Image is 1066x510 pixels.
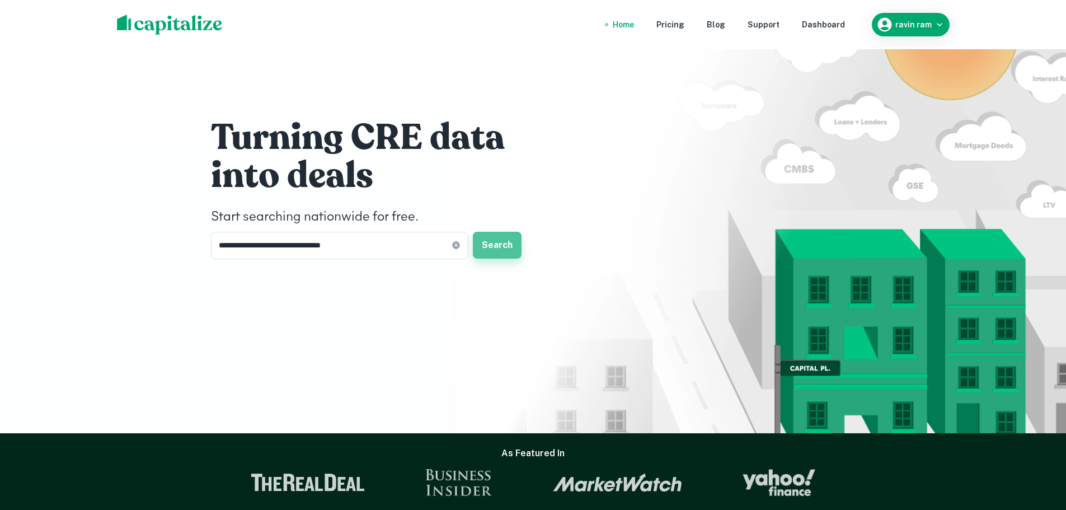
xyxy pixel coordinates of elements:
[743,469,815,496] img: Yahoo Finance
[656,18,684,31] a: Pricing
[117,15,223,35] img: capitalize-logo.png
[211,115,547,160] h1: Turning CRE data
[707,18,725,31] a: Blog
[251,474,365,492] img: The Real Deal
[1010,420,1066,474] iframe: Chat Widget
[553,473,682,492] img: Market Watch
[748,18,779,31] a: Support
[613,18,634,31] a: Home
[211,153,547,198] h1: into deals
[211,207,547,227] h4: Start searching nationwide for free.
[802,18,845,31] a: Dashboard
[501,447,565,460] h6: As Featured In
[872,13,950,36] button: ravin ram
[425,469,492,496] img: Business Insider
[473,232,522,259] button: Search
[895,21,932,29] h6: ravin ram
